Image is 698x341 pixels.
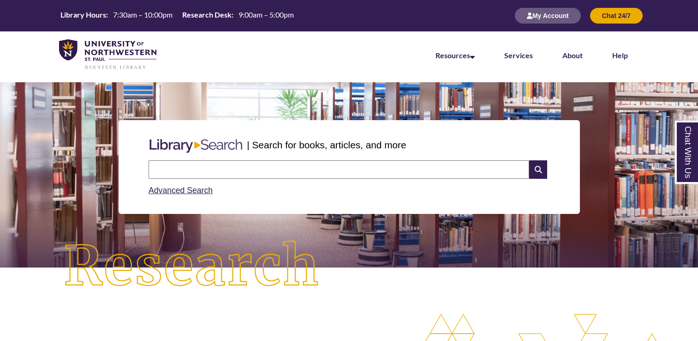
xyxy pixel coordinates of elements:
[239,10,294,19] span: 9:00am – 5:00pm
[504,51,533,60] a: Services
[247,138,406,152] p: | Search for books, articles, and more
[179,10,235,20] th: Research Desk:
[436,51,475,60] a: Resources
[590,8,643,24] button: Chat 24/7
[57,10,298,22] a: Hours Today
[529,160,547,179] i: Search
[57,10,298,21] table: Hours Today
[57,10,109,20] th: Library Hours:
[515,12,581,19] a: My Account
[145,135,247,157] img: Libary Search
[612,51,628,60] a: Help
[562,51,583,60] a: About
[590,12,643,19] a: Chat 24/7
[35,212,349,322] img: Research
[113,10,173,19] span: 7:30am – 10:00pm
[59,39,156,70] img: UNWSP Library Logo
[149,186,213,195] a: Advanced Search
[515,8,581,24] button: My Account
